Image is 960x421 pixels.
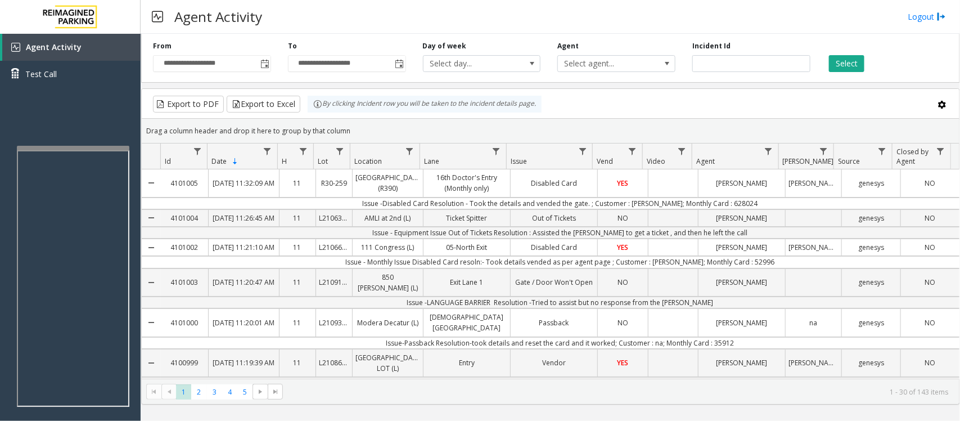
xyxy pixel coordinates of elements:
[838,156,860,166] span: Source
[161,297,959,308] td: Issue -LANGUAGE BARRIER Resolution -Tried to assist but no response from the [PERSON_NAME]
[925,277,935,287] span: NO
[161,315,208,331] a: 4101000
[424,156,439,166] span: Lane
[618,178,629,188] span: YES
[316,210,352,226] a: L21063800
[842,210,900,226] a: genesys
[618,243,629,252] span: YES
[288,41,297,51] label: To
[698,210,785,226] a: [PERSON_NAME]
[153,41,172,51] label: From
[316,274,352,290] a: L21091600
[142,304,161,341] a: Collapse Details
[925,213,935,223] span: NO
[925,178,935,188] span: NO
[925,358,935,368] span: NO
[901,315,959,331] a: NO
[296,144,311,159] a: H Filter Menu
[165,156,171,166] span: Id
[169,3,268,30] h3: Agent Activity
[829,55,864,72] button: Select
[597,156,614,166] span: Vend
[674,144,689,159] a: Video Filter Menu
[207,384,222,400] span: Page 3
[161,239,208,256] a: 4101002
[618,358,629,368] span: YES
[268,384,283,400] span: Go to the last page
[176,384,191,400] span: Page 1
[280,239,316,256] a: 11
[316,239,352,256] a: L21066000
[353,269,423,296] a: 850 [PERSON_NAME] (L)
[142,144,959,379] div: Data table
[598,315,647,331] a: NO
[282,156,287,166] span: H
[698,315,785,331] a: [PERSON_NAME]
[260,144,275,159] a: Date Filter Menu
[161,355,208,371] a: 4100999
[598,239,647,256] a: YES
[423,239,510,256] a: 05-North Exit
[698,274,785,290] a: [PERSON_NAME]
[11,43,20,52] img: 'icon'
[353,350,423,377] a: [GEOGRAPHIC_DATA] LOT (L)
[313,100,322,109] img: infoIcon.svg
[625,144,640,159] a: Vend Filter Menu
[901,274,959,290] a: NO
[209,239,279,256] a: [DATE] 11:21:10 AM
[142,235,161,260] a: Collapse Details
[423,309,510,336] a: [DEMOGRAPHIC_DATA][GEOGRAPHIC_DATA]
[253,384,268,400] span: Go to the next page
[316,355,352,371] a: L21086905
[222,384,237,400] span: Page 4
[598,274,647,290] a: NO
[511,175,597,191] a: Disabled Card
[393,56,405,71] span: Toggle popup
[598,210,647,226] a: NO
[231,157,240,166] span: Sortable
[489,144,504,159] a: Lane Filter Menu
[423,355,510,371] a: Entry
[280,175,316,191] a: 11
[901,175,959,191] a: NO
[161,377,959,389] td: Issue - Services Vendor Resolution : Contractors are working there , so took details and vended t...
[209,274,279,290] a: [DATE] 11:20:47 AM
[575,144,590,159] a: Issue Filter Menu
[908,11,946,23] a: Logout
[698,239,785,256] a: [PERSON_NAME]
[511,355,597,371] a: Vendor
[423,169,510,196] a: 16th Doctor's Entry (Monthly only)
[209,210,279,226] a: [DATE] 11:26:45 AM
[161,175,208,191] a: 4101005
[332,144,347,159] a: Lot Filter Menu
[318,156,328,166] span: Lot
[925,243,935,252] span: NO
[423,41,467,51] label: Day of week
[209,355,279,371] a: [DATE] 11:19:39 AM
[290,387,948,397] kendo-pager-info: 1 - 30 of 143 items
[316,315,352,331] a: L21093900
[209,315,279,331] a: [DATE] 11:20:01 AM
[786,355,841,371] a: [PERSON_NAME]
[692,41,731,51] label: Incident Id
[842,355,900,371] a: genesys
[280,210,316,226] a: 11
[598,175,647,191] a: YES
[161,198,959,209] td: Issue -Disabled Card Resolution - Took the details and vended the gate. ; Customer : [PERSON_NAME...
[354,156,382,166] span: Location
[161,210,208,226] a: 4101004
[618,213,628,223] span: NO
[558,56,651,71] span: Select agent...
[511,239,597,256] a: Disabled Card
[698,355,785,371] a: [PERSON_NAME]
[316,175,352,191] a: R30-259
[142,345,161,381] a: Collapse Details
[142,121,959,141] div: Drag a column header and drop it here to group by that column
[280,315,316,331] a: 11
[353,315,423,331] a: Modera Decatur (L)
[211,156,227,166] span: Date
[153,96,224,113] button: Export to PDF
[901,239,959,256] a: NO
[353,239,423,256] a: 111 Congress (L)
[161,337,959,349] td: Issue-Passback Resolution-took details and reset the card and it worked; Customer : na; Monthly C...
